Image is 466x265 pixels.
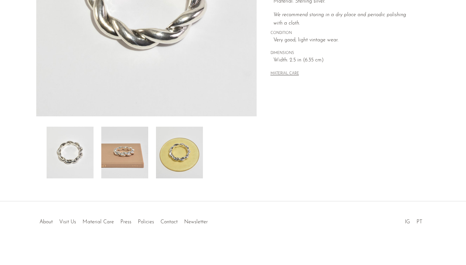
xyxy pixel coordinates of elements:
[101,127,148,178] img: Sterling Twist Cuff Bracelet
[405,219,410,225] a: IG
[271,71,299,76] button: MATERIAL CARE
[47,127,94,178] img: Sterling Twist Cuff Bracelet
[138,219,154,225] a: Policies
[156,127,203,178] img: Sterling Twist Cuff Bracelet
[273,36,416,45] span: Very good; light vintage wear.
[59,219,76,225] a: Visit Us
[271,50,416,56] span: DIMENSIONS
[83,219,114,225] a: Material Care
[273,56,416,65] span: Width: 2.5 in (6.35 cm)
[271,30,416,36] span: CONDITION
[120,219,131,225] a: Press
[36,214,211,227] ul: Quick links
[273,12,406,26] i: We recommend storing in a dry place and periodic polishing with a cloth.
[39,219,53,225] a: About
[416,219,422,225] a: PT
[402,214,426,227] ul: Social Medias
[161,219,178,225] a: Contact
